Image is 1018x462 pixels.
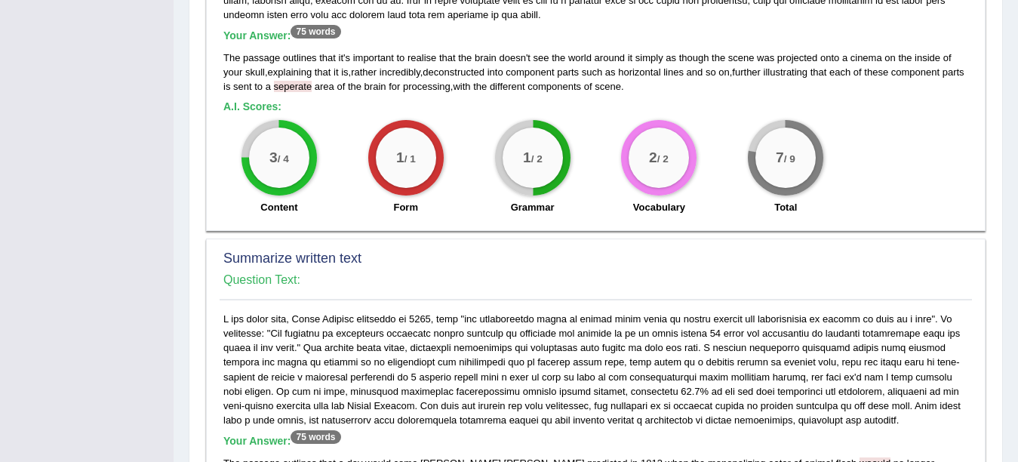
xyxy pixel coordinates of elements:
[269,149,278,166] big: 3
[341,66,348,78] span: is
[223,51,968,94] div: ' ' , , , , , .
[810,66,827,78] span: that
[223,29,341,42] b: Your Answer:
[396,149,404,166] big: 1
[891,66,940,78] span: component
[404,154,416,165] small: / 1
[774,200,797,214] label: Total
[453,81,470,92] span: with
[777,52,817,63] span: projected
[346,52,351,63] span: s
[351,66,377,78] span: rather
[506,66,554,78] span: component
[487,66,503,78] span: into
[853,66,862,78] span: of
[475,52,497,63] span: brain
[337,81,345,92] span: of
[223,435,341,447] b: Your Answer:
[364,81,386,92] span: brain
[712,52,725,63] span: the
[348,81,361,92] span: the
[439,52,456,63] span: that
[511,200,555,214] label: Grammar
[233,81,252,92] span: sent
[254,81,263,92] span: to
[223,100,281,112] b: A.I. Scores:
[531,154,542,165] small: / 2
[595,52,625,63] span: around
[353,52,394,63] span: important
[490,81,525,92] span: different
[552,52,565,63] span: the
[618,66,660,78] span: horizontal
[584,81,592,92] span: of
[557,66,579,78] span: parts
[728,52,755,63] span: scene
[884,52,895,63] span: on
[605,66,616,78] span: as
[223,52,240,63] span: The
[408,52,436,63] span: realise
[657,154,669,165] small: / 2
[266,81,271,92] span: a
[679,52,709,63] span: though
[943,52,952,63] span: of
[864,66,888,78] span: these
[260,200,297,214] label: Content
[223,81,230,92] span: is
[776,149,784,166] big: 7
[568,52,592,63] span: world
[473,81,487,92] span: the
[898,52,912,63] span: the
[397,52,405,63] span: to
[274,81,312,92] span: Possible spelling mistake found. (did you mean: separate)
[315,66,331,78] span: that
[649,149,657,166] big: 2
[633,200,685,214] label: Vocabulary
[666,52,676,63] span: as
[595,81,621,92] span: scene
[458,52,472,63] span: the
[380,66,420,78] span: incredibly
[842,52,847,63] span: a
[850,52,882,63] span: cinema
[499,52,525,63] span: doesn
[527,52,531,63] span: t
[706,66,716,78] span: so
[315,81,334,92] span: area
[245,66,265,78] span: skull
[223,66,242,78] span: your
[718,66,729,78] span: on
[223,273,968,287] h4: Question Text:
[243,52,280,63] span: passage
[943,66,964,78] span: parts
[764,66,808,78] span: illustrating
[628,52,633,63] span: it
[820,52,839,63] span: onto
[915,52,940,63] span: inside
[393,200,418,214] label: Form
[423,66,484,78] span: deconstructed
[829,66,850,78] span: each
[534,52,549,63] span: see
[291,430,340,444] sup: 75 words
[334,66,339,78] span: it
[283,52,317,63] span: outlines
[582,66,602,78] span: such
[223,251,968,266] h2: Summarize written text
[784,154,795,165] small: / 9
[268,66,312,78] span: explaining
[635,52,663,63] span: simply
[278,154,289,165] small: / 4
[523,149,531,166] big: 1
[291,25,340,38] sup: 75 words
[319,52,336,63] span: that
[389,81,400,92] span: for
[663,66,684,78] span: lines
[757,52,774,63] span: was
[527,81,581,92] span: components
[339,52,344,63] span: it
[687,66,703,78] span: and
[732,66,761,78] span: further
[403,81,451,92] span: processing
